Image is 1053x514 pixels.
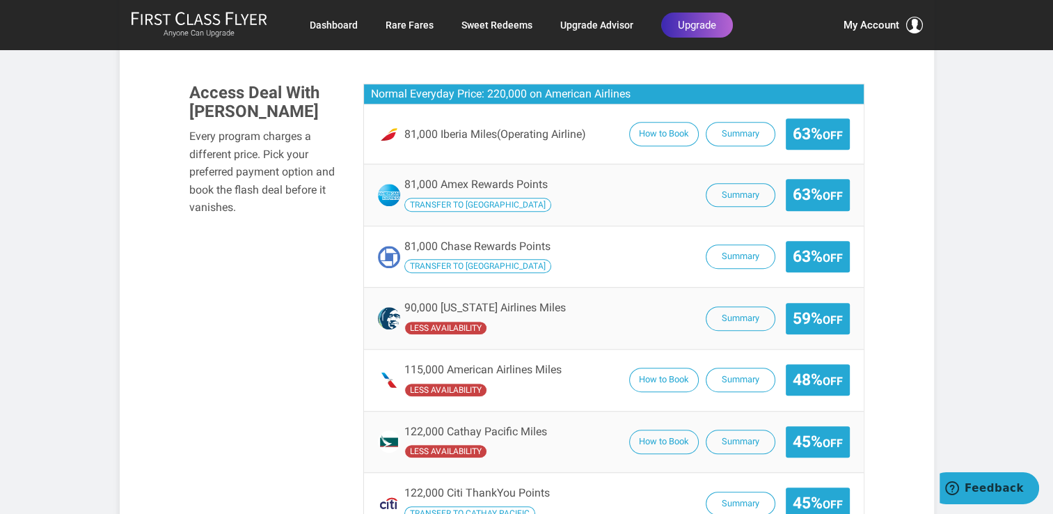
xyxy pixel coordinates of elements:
span: 45% [793,494,843,512]
iframe: Opens a widget where you can find more information [940,472,1039,507]
span: 122,000 Cathay Pacific Miles [404,426,547,438]
small: Anyone Can Upgrade [131,29,267,38]
span: 122,000 Citi ThankYou Points [404,486,550,499]
button: Summary [706,122,775,146]
small: Off [823,251,843,265]
button: Summary [706,244,775,269]
button: Summary [706,183,775,208]
a: Rare Fares [386,13,434,38]
span: 63% [793,186,843,203]
small: Off [823,189,843,203]
span: 81,000 Iberia Miles [404,128,586,141]
span: 115,000 American Airlines Miles [404,364,562,376]
span: 81,000 Chase Rewards Points [404,240,551,253]
span: 63% [793,248,843,265]
small: Off [823,313,843,327]
button: How to Book [629,430,699,454]
span: Alaska Airlines has undefined availability seats availability compared to the operating carrier. [404,321,487,335]
span: 59% [793,310,843,327]
a: Upgrade Advisor [560,13,633,38]
span: My Account [844,17,899,33]
span: (Operating Airline) [497,127,586,141]
small: Off [823,129,843,142]
a: Dashboard [310,13,358,38]
img: First Class Flyer [131,11,267,26]
a: Upgrade [661,13,733,38]
a: First Class FlyerAnyone Can Upgrade [131,11,267,39]
span: 90,000 [US_STATE] Airlines Miles [404,302,566,314]
div: Every program charges a different price. Pick your preferred payment option and book the flash de... [189,127,342,217]
button: Summary [706,306,775,331]
a: Sweet Redeems [461,13,532,38]
span: Cathay Pacific has undefined availability seats availability compared to the operating carrier. [404,444,487,458]
span: 63% [793,125,843,143]
h3: Access Deal With [PERSON_NAME] [189,84,342,120]
span: Transfer your Chase Rewards Points to Iberia [404,259,551,273]
span: 81,000 Amex Rewards Points [404,178,548,191]
span: 48% [793,371,843,389]
span: American Airlines has undefined availability seats availability compared to the operating carrier. [404,383,487,397]
span: 45% [793,433,843,451]
button: Summary [706,368,775,392]
button: My Account [844,17,923,33]
small: Off [823,498,843,511]
small: Off [823,375,843,388]
span: Transfer your Amex Rewards Points to Iberia [404,198,551,212]
small: Off [823,437,843,450]
button: How to Book [629,122,699,146]
button: Summary [706,430,775,454]
h3: Normal Everyday Price: 220,000 on American Airlines [364,84,864,104]
button: How to Book [629,368,699,392]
